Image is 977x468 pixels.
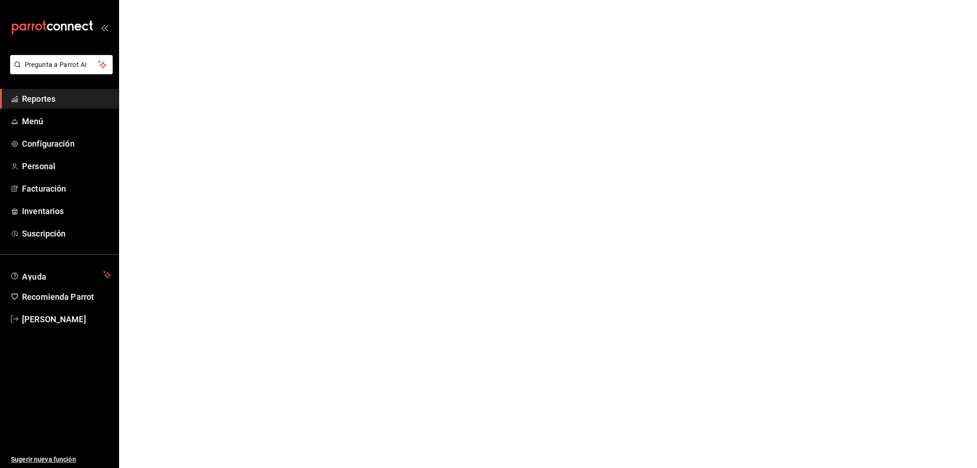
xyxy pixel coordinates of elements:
button: Pregunta a Parrot AI [10,55,113,74]
span: Facturación [22,182,111,195]
a: Pregunta a Parrot AI [6,66,113,76]
span: Menú [22,115,111,127]
span: Reportes [22,93,111,105]
span: Personal [22,160,111,172]
span: [PERSON_NAME] [22,313,111,325]
button: open_drawer_menu [101,24,108,31]
span: Ayuda [22,270,99,281]
span: Recomienda Parrot [22,291,111,303]
span: Sugerir nueva función [11,455,111,464]
span: Inventarios [22,205,111,217]
span: Pregunta a Parrot AI [25,60,98,70]
span: Suscripción [22,227,111,240]
span: Configuración [22,138,111,150]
